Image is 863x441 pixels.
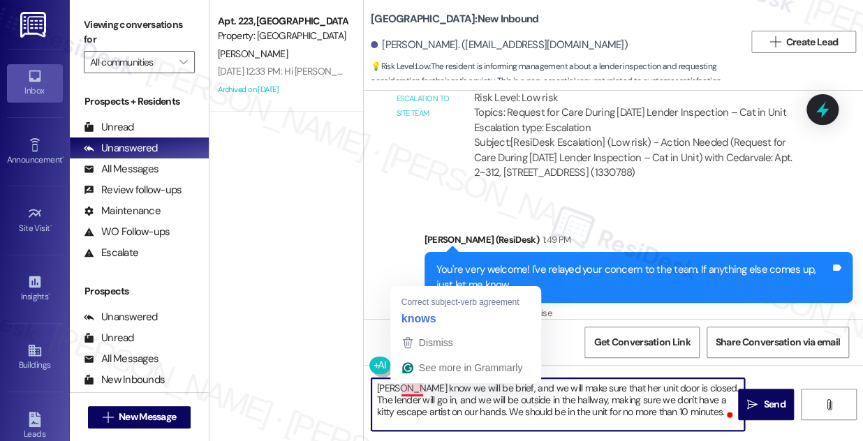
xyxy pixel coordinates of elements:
div: Archived on [DATE] [216,81,348,98]
span: Create Lead [786,35,838,50]
span: • [48,290,50,299]
a: Buildings [7,338,63,376]
div: Apt. 223, [GEOGRAPHIC_DATA] [218,14,347,29]
div: WO Follow-ups [84,225,170,239]
a: Site Visit • [7,202,63,239]
div: Escalate [84,246,138,260]
div: All Messages [84,162,158,177]
div: Property: [GEOGRAPHIC_DATA] [218,29,347,43]
button: New Message [88,406,191,428]
button: Send [738,389,794,420]
input: All communities [90,51,172,73]
div: Prospects + Residents [70,94,209,109]
b: [GEOGRAPHIC_DATA]: New Inbound [371,12,538,27]
a: Insights • [7,270,63,308]
div: 1:49 PM [539,232,570,247]
div: You're very welcome! I've relayed your concern to the team. If anything else comes up, just let m... [436,262,831,292]
span: Get Conversation Link [593,335,690,350]
div: Maintenance [84,204,161,218]
i:  [103,412,113,423]
button: Get Conversation Link [584,327,699,358]
div: Unread [84,331,134,345]
div: ResiDesk escalation to site team -> Risk Level: Low risk Topics: Request for Care During [DATE] L... [474,75,802,135]
span: Send [763,397,785,412]
i:  [769,36,780,47]
div: [PERSON_NAME]. ([EMAIL_ADDRESS][DOMAIN_NAME]) [371,38,628,52]
div: All Messages [84,352,158,366]
img: ResiDesk Logo [20,12,49,38]
i:  [824,399,834,410]
div: Email escalation to site team [397,77,451,121]
a: Inbox [7,64,63,102]
div: Unread [84,120,134,135]
strong: 💡 Risk Level: Low [371,61,429,72]
i:  [179,57,187,68]
span: • [50,221,52,231]
span: [PERSON_NAME] [218,47,288,60]
span: • [62,153,64,163]
button: Share Conversation via email [707,327,849,358]
span: Praise [529,307,552,319]
button: Create Lead [751,31,856,53]
div: Unanswered [84,141,158,156]
div: Tagged as: [425,303,853,323]
span: New Message [119,410,176,424]
span: Share Conversation via email [716,335,840,350]
label: Viewing conversations for [84,14,195,51]
textarea: To enrich screen reader interactions, please activate Accessibility in Grammarly extension settings [371,378,744,431]
div: Prospects [70,284,209,299]
div: Review follow-ups [84,183,182,197]
span: : The resident is informing management about a lender inspection and requesting consideration for... [371,59,744,104]
div: [PERSON_NAME] (ResiDesk) [425,232,853,252]
div: Subject: [ResiDesk Escalation] (Low risk) - Action Needed (Request for Care During [DATE] Lender ... [474,135,802,180]
i:  [747,399,758,410]
div: New Inbounds [84,373,165,387]
div: Unanswered [84,310,158,324]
